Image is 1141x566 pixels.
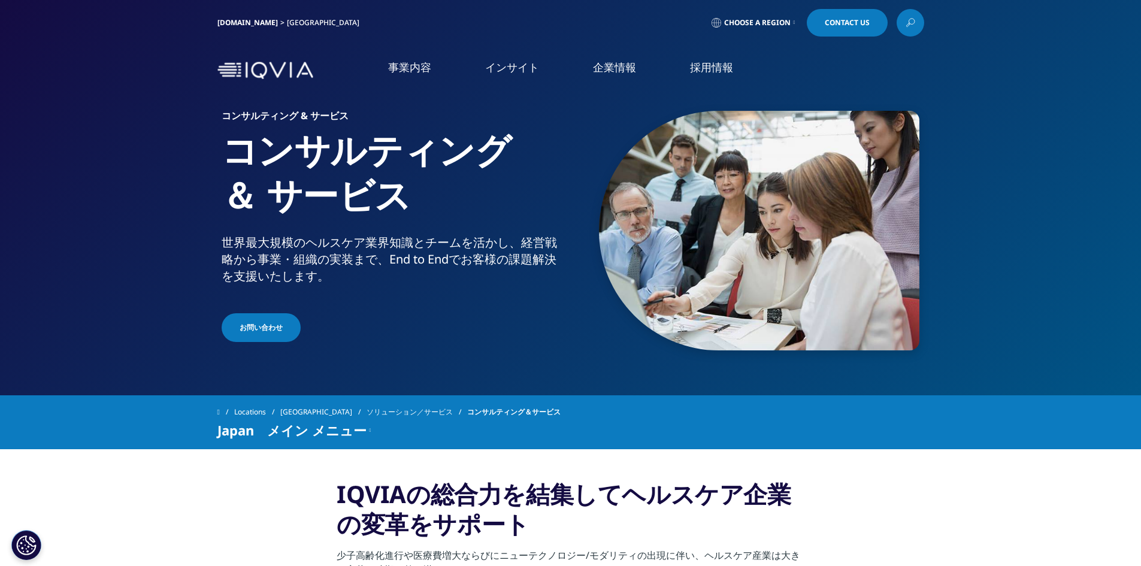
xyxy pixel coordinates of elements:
span: Japan メイン メニュー [217,423,367,437]
span: Contact Us [825,19,870,26]
span: お問い合わせ [240,322,283,333]
span: Choose a Region [724,18,791,28]
a: お問い合わせ [222,313,301,342]
h3: IQVIAの総合力を結集してヘルスケア企業の変革をサポート [337,479,804,548]
h1: コンサルティング ＆ サービス [222,128,566,234]
a: Contact Us [807,9,888,37]
a: 企業情報 [593,60,636,75]
p: 世界最大規模のヘルスケア業界知識とチームを活かし、経営戦略から事業・組織の実装まで、End to Endでお客様の課題解決を支援いたします。 [222,234,566,292]
img: 057_huddled-around-laptop.jpg [599,111,919,350]
a: インサイト [485,60,539,75]
h6: コンサルティング & サービス [222,111,566,128]
a: ソリューション／サービス [367,401,467,423]
a: 事業内容 [388,60,431,75]
span: コンサルティング＆サービス [467,401,561,423]
a: 採用情報 [690,60,733,75]
a: [GEOGRAPHIC_DATA] [280,401,367,423]
a: Locations [234,401,280,423]
button: Cookie 設定 [11,530,41,560]
a: [DOMAIN_NAME] [217,17,278,28]
nav: Primary [318,42,924,99]
div: [GEOGRAPHIC_DATA] [287,18,364,28]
